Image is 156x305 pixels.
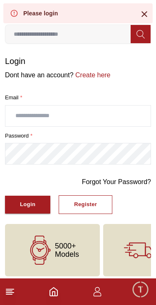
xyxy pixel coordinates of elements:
[131,280,150,299] div: Chat Widget
[74,71,111,79] a: Create here
[9,9,25,25] img: Company logo
[8,154,148,186] div: Timehousecompany
[1,276,76,304] div: Home
[74,200,97,209] div: Register
[5,70,151,80] p: Dont have an account?
[55,242,79,258] span: 5000+ Models
[97,294,135,301] span: Conversation
[8,218,148,251] div: Chat with us now
[5,196,50,214] button: Login
[49,287,59,297] a: Home
[82,177,151,187] a: Forgot Your Password?
[77,276,156,304] div: Conversation
[23,9,58,17] div: Please login
[8,190,148,207] div: Find your dream watch—experts ready to assist!
[37,229,133,240] span: Chat with us now
[5,93,151,102] label: Email
[30,294,47,301] span: Home
[131,8,148,25] em: Minimize
[5,132,151,140] label: password
[59,195,112,214] button: Register
[20,200,35,209] div: Login
[5,55,151,67] h1: Login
